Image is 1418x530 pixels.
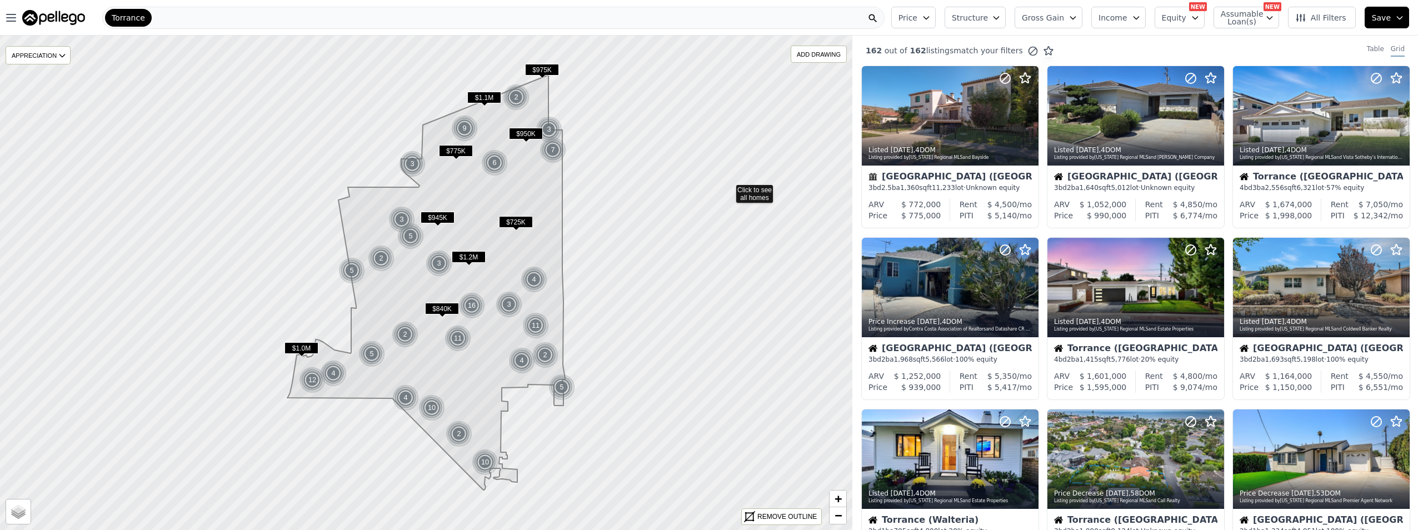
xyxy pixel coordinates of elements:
[868,317,1033,326] div: Price Increase , 4 DOM
[368,245,395,272] div: 2
[299,367,326,393] div: 12
[1262,318,1285,326] time: 2025-09-26 00:34
[1054,199,1070,210] div: ARV
[397,223,425,249] img: g1.png
[320,360,347,387] div: 4
[399,151,426,177] div: 3
[499,216,533,228] span: $725K
[868,344,1032,355] div: [GEOGRAPHIC_DATA] ([GEOGRAPHIC_DATA])
[1359,383,1388,392] span: $ 6,551
[894,356,913,363] span: 1,968
[481,149,508,176] img: g1.png
[1331,382,1345,393] div: PITI
[1264,2,1281,11] div: NEW
[1054,317,1219,326] div: Listed , 4 DOM
[446,421,472,447] div: 2
[1080,200,1127,209] span: $ 1,052,000
[900,184,919,192] span: 1,360
[509,128,543,144] div: $950K
[868,355,1032,364] div: 3 bd 2 ba sqft lot · 100% equity
[522,312,550,339] img: g1.png
[868,382,887,393] div: Price
[1214,7,1279,28] button: Assumable Loan(s)
[868,146,1033,154] div: Listed , 4 DOM
[1240,172,1249,181] img: House
[1054,498,1219,504] div: Listing provided by [US_STATE] Regional MLS and Call Realty
[446,421,473,447] img: g1.png
[1354,211,1388,220] span: $ 12,342
[445,325,471,352] div: 11
[1331,210,1345,221] div: PITI
[1367,44,1384,57] div: Table
[1080,184,1099,192] span: 1,640
[917,318,940,326] time: 2025-09-26 00:59
[548,374,575,401] div: 5
[536,116,563,143] img: g1.png
[868,516,877,524] img: House
[1240,154,1404,161] div: Listing provided by [US_STATE] Regional MLS and Vista Sotheby’s International Realty
[1173,211,1202,220] span: $ 6,774
[1054,344,1217,355] div: Torrance ([GEOGRAPHIC_DATA])
[6,499,31,524] a: Layers
[868,199,884,210] div: ARV
[1111,184,1130,192] span: 5,012
[299,367,326,393] img: g1.png
[1265,200,1312,209] span: $ 1,674,000
[358,341,386,367] img: g1.png
[1240,516,1249,524] img: House
[1240,344,1249,353] img: House
[421,212,455,228] div: $945K
[1359,200,1388,209] span: $ 7,050
[1265,383,1312,392] span: $ 1,150,000
[445,325,472,352] img: g1.png
[525,64,559,80] div: $975K
[358,341,385,367] div: 5
[907,46,926,55] span: 162
[973,382,1032,393] div: /mo
[868,154,1033,161] div: Listing provided by [US_STATE] Regional MLS and Bayside
[1163,371,1217,382] div: /mo
[338,257,365,284] div: 5
[1076,318,1099,326] time: 2025-09-26 00:44
[439,145,473,161] div: $775K
[868,516,1032,527] div: Torrance (Walteria)
[1054,210,1073,221] div: Price
[868,210,887,221] div: Price
[1054,172,1063,181] img: House
[1047,66,1224,228] a: Listed [DATE],4DOMListing provided by[US_STATE] Regional MLSand [PERSON_NAME] CompanyHouse[GEOGRA...
[868,326,1033,333] div: Listing provided by Contra Costa Association of Realtors and Datashare CR Default Office Don't De...
[1054,355,1217,364] div: 4 bd 2 ba sqft lot · 20% equity
[960,371,977,382] div: Rent
[1106,489,1129,497] time: 2025-09-25 20:38
[868,498,1033,504] div: Listing provided by [US_STATE] Regional MLS and Estate Properties
[1221,10,1256,26] span: Assumable Loan(s)
[891,7,936,28] button: Price
[1240,516,1403,527] div: [GEOGRAPHIC_DATA] ([GEOGRAPHIC_DATA])
[1240,317,1404,326] div: Listed , 4 DOM
[503,84,530,111] img: g1.png
[830,507,846,524] a: Zoom out
[973,210,1032,221] div: /mo
[112,12,145,23] span: Torrance
[481,149,508,176] div: 6
[960,210,973,221] div: PITI
[1047,237,1224,400] a: Listed [DATE],4DOMListing provided by[US_STATE] Regional MLSand Estate PropertiesHouseTorrance ([...
[1240,210,1259,221] div: Price
[425,303,459,314] span: $840K
[1163,199,1217,210] div: /mo
[1054,172,1217,183] div: [GEOGRAPHIC_DATA] ([GEOGRAPHIC_DATA])
[868,489,1033,498] div: Listed , 4 DOM
[1189,2,1207,11] div: NEW
[1240,371,1255,382] div: ARV
[472,449,499,476] img: g1.png
[868,172,877,181] img: Townhouse
[1015,7,1082,28] button: Gross Gain
[499,216,533,232] div: $725K
[891,146,913,154] time: 2025-09-26 03:37
[1240,355,1403,364] div: 3 bd 2 ba sqft lot · 100% equity
[1087,211,1126,220] span: $ 990,000
[1391,44,1405,57] div: Grid
[388,206,415,233] div: 3
[894,372,941,381] span: $ 1,252,000
[901,383,941,392] span: $ 939,000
